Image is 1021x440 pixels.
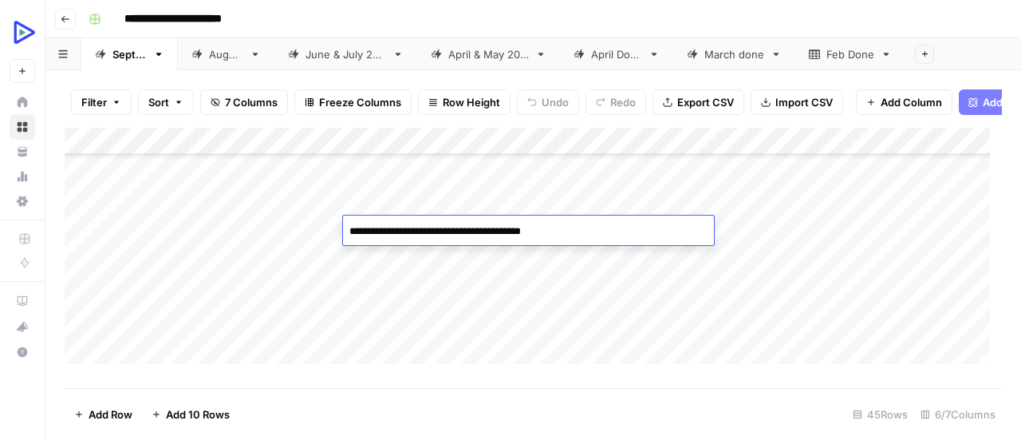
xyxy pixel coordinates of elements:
a: Settings [10,188,35,214]
div: March done [704,46,764,62]
div: Feb Done [826,46,874,62]
div: 45 Rows [846,402,914,427]
span: Sort [148,94,169,110]
div: [DATE] [209,46,243,62]
button: Workspace: OpenReplay [10,13,35,53]
button: Freeze Columns [294,89,412,115]
a: [DATE] [81,38,178,70]
div: [DATE] & [DATE] [306,46,386,62]
button: Import CSV [751,89,843,115]
button: Redo [585,89,646,115]
div: [DATE] [112,46,147,62]
button: Help + Support [10,339,35,365]
span: Add 10 Rows [166,406,230,422]
span: Export CSV [677,94,734,110]
a: [DATE] [178,38,274,70]
a: [DATE] & [DATE] [417,38,560,70]
a: Your Data [10,139,35,165]
img: OpenReplay Logo [10,18,38,47]
a: Browse [10,114,35,140]
a: Usage [10,164,35,189]
button: What's new? [10,314,35,339]
span: Redo [610,94,636,110]
a: [DATE] & [DATE] [274,38,417,70]
button: Add 10 Rows [142,402,239,427]
a: March done [673,38,795,70]
span: 7 Columns [225,94,278,110]
button: Add Row [65,402,142,427]
div: [DATE] & [DATE] [448,46,529,62]
button: Row Height [418,89,510,115]
span: Row Height [443,94,500,110]
a: April Done [560,38,673,70]
span: Add Column [881,94,942,110]
button: Filter [71,89,132,115]
span: Filter [81,94,107,110]
button: Undo [517,89,579,115]
button: Add Column [856,89,952,115]
a: AirOps Academy [10,288,35,314]
div: 6/7 Columns [914,402,1002,427]
a: Home [10,89,35,115]
button: Sort [138,89,194,115]
a: Feb Done [795,38,905,70]
span: Import CSV [775,94,833,110]
button: 7 Columns [200,89,288,115]
span: Add Row [89,406,132,422]
div: What's new? [10,315,34,339]
button: Export CSV [652,89,744,115]
span: Freeze Columns [319,94,401,110]
div: April Done [591,46,642,62]
span: Undo [542,94,569,110]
